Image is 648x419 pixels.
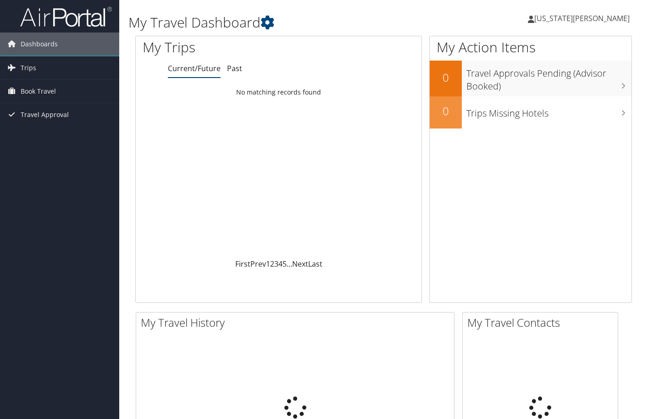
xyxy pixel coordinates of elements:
[528,5,639,32] a: [US_STATE][PERSON_NAME]
[430,103,462,119] h2: 0
[466,62,632,93] h3: Travel Approvals Pending (Advisor Booked)
[143,38,296,57] h1: My Trips
[235,259,250,269] a: First
[20,6,112,28] img: airportal-logo.png
[274,259,278,269] a: 3
[128,13,469,32] h1: My Travel Dashboard
[467,315,618,330] h2: My Travel Contacts
[466,102,632,120] h3: Trips Missing Hotels
[21,103,69,126] span: Travel Approval
[21,56,36,79] span: Trips
[430,70,462,85] h2: 0
[21,80,56,103] span: Book Travel
[282,259,287,269] a: 5
[227,63,242,73] a: Past
[141,315,454,330] h2: My Travel History
[308,259,322,269] a: Last
[21,33,58,56] span: Dashboards
[266,259,270,269] a: 1
[278,259,282,269] a: 4
[270,259,274,269] a: 2
[534,13,630,23] span: [US_STATE][PERSON_NAME]
[292,259,308,269] a: Next
[168,63,221,73] a: Current/Future
[430,96,632,128] a: 0Trips Missing Hotels
[136,84,421,101] td: No matching records found
[287,259,292,269] span: …
[250,259,266,269] a: Prev
[430,38,632,57] h1: My Action Items
[430,61,632,96] a: 0Travel Approvals Pending (Advisor Booked)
